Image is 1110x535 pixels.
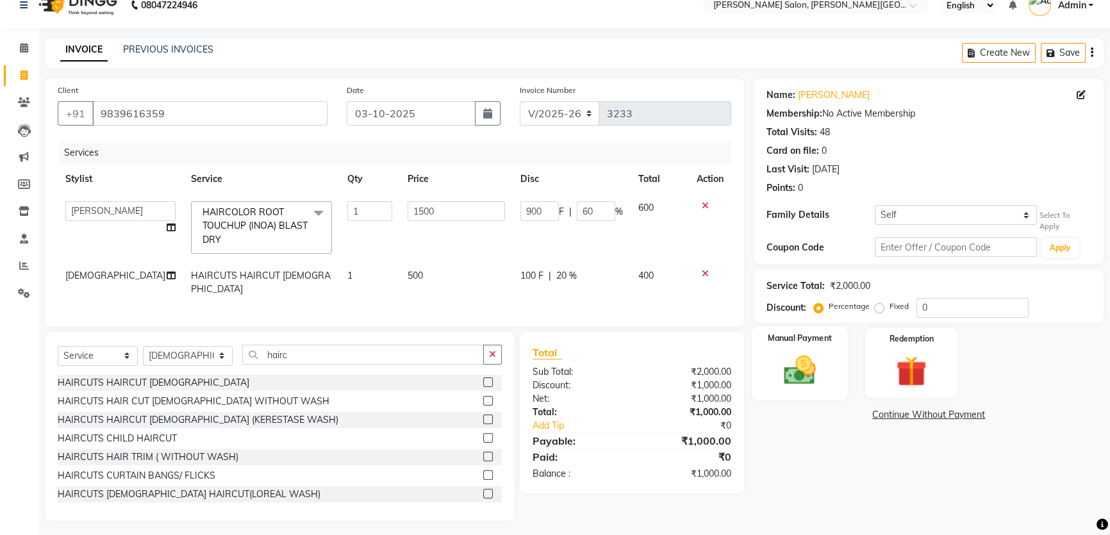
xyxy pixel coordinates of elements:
[347,270,352,281] span: 1
[59,141,741,165] div: Services
[632,365,741,379] div: ₹2,000.00
[766,88,795,102] div: Name:
[638,270,654,281] span: 400
[962,43,1036,63] button: Create New
[890,333,934,345] label: Redemption
[58,469,215,482] div: HAIRCUTS CURTAIN BANGS/ FLICKS
[631,165,689,193] th: Total
[559,205,564,218] span: F
[523,379,632,392] div: Discount:
[520,269,543,283] span: 100 F
[766,181,795,195] div: Points:
[191,270,331,295] span: HAIRCUTS HAIRCUT [DEMOGRAPHIC_DATA]
[820,126,830,139] div: 48
[408,270,423,281] span: 500
[340,165,400,193] th: Qty
[58,395,329,408] div: HAIRCUTS HAIR CUT [DEMOGRAPHIC_DATA] WITHOUT WASH
[890,300,909,312] label: Fixed
[1041,43,1086,63] button: Save
[766,126,817,139] div: Total Visits:
[347,85,364,96] label: Date
[768,332,832,344] label: Manual Payment
[549,269,551,283] span: |
[638,202,654,213] span: 600
[523,433,632,449] div: Payable:
[632,406,741,419] div: ₹1,000.00
[650,419,741,432] div: ₹0
[829,300,870,312] label: Percentage
[766,241,875,254] div: Coupon Code
[58,101,94,126] button: +91
[123,44,213,55] a: PREVIOUS INVOICES
[766,301,806,315] div: Discount:
[92,101,327,126] input: Search by Name/Mobile/Email/Code
[1042,238,1079,258] button: Apply
[221,234,227,245] a: x
[798,181,803,195] div: 0
[812,163,840,176] div: [DATE]
[523,467,632,481] div: Balance :
[822,144,827,158] div: 0
[533,346,562,359] span: Total
[798,88,870,102] a: [PERSON_NAME]
[569,205,572,218] span: |
[766,107,822,120] div: Membership:
[58,165,183,193] th: Stylist
[242,345,483,365] input: Search or Scan
[632,467,741,481] div: ₹1,000.00
[60,38,108,62] a: INVOICE
[58,432,177,445] div: HAIRCUTS CHILD HAIRCUT
[830,279,870,293] div: ₹2,000.00
[65,270,165,281] span: [DEMOGRAPHIC_DATA]
[203,206,308,245] span: HAIRCOLOR ROOT TOUCHUP (INOA) BLAST DRY
[766,279,825,293] div: Service Total:
[756,408,1101,422] a: Continue Without Payment
[766,107,1091,120] div: No Active Membership
[632,392,741,406] div: ₹1,000.00
[875,237,1037,257] input: Enter Offer / Coupon Code
[523,392,632,406] div: Net:
[58,376,249,390] div: HAIRCUTS HAIRCUT [DEMOGRAPHIC_DATA]
[523,449,632,465] div: Paid:
[523,365,632,379] div: Sub Total:
[58,450,238,464] div: HAIRCUTS HAIR TRIM ( WITHOUT WASH)
[58,488,320,501] div: HAIRCUTS [DEMOGRAPHIC_DATA] HAIRCUT(LOREAL WASH)
[58,85,78,96] label: Client
[689,165,731,193] th: Action
[766,208,875,222] div: Family Details
[556,269,577,283] span: 20 %
[183,165,340,193] th: Service
[632,433,741,449] div: ₹1,000.00
[886,352,936,391] img: _gift.svg
[1040,210,1091,232] div: Select To Apply
[523,419,650,432] a: Add Tip
[615,205,623,218] span: %
[766,144,819,158] div: Card on file:
[632,379,741,392] div: ₹1,000.00
[58,413,338,427] div: HAIRCUTS HAIRCUT [DEMOGRAPHIC_DATA] (KERESTASE WASH)
[520,85,576,96] label: Invoice Number
[766,163,809,176] div: Last Visit:
[400,165,513,193] th: Price
[523,406,632,419] div: Total:
[774,352,826,388] img: _cash.svg
[632,449,741,465] div: ₹0
[513,165,631,193] th: Disc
